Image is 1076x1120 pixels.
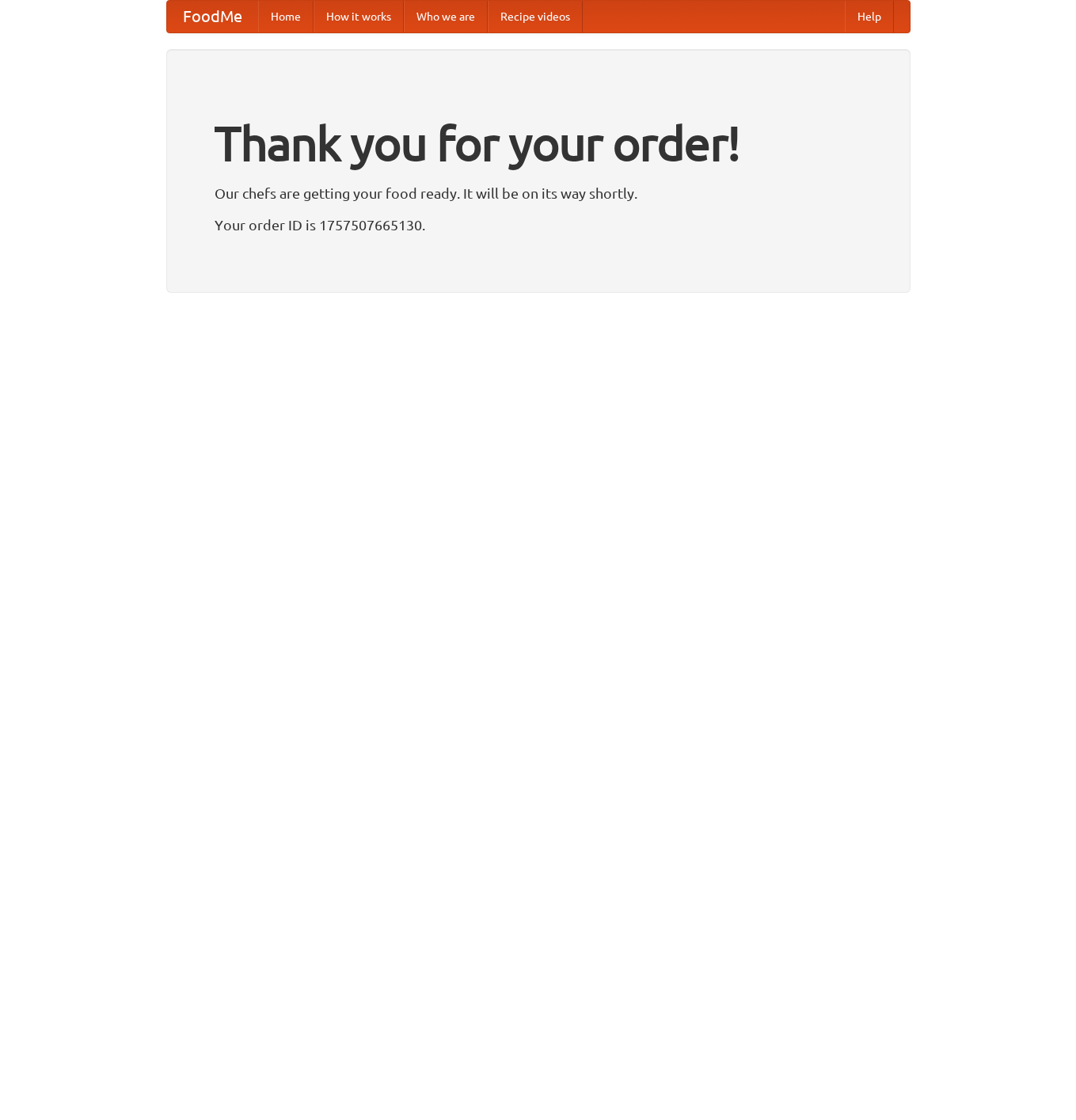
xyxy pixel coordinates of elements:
a: How it works [314,1,404,32]
a: FoodMe [167,1,258,32]
h1: Thank you for your order! [215,105,862,181]
a: Recipe videos [488,1,583,32]
a: Who we are [404,1,488,32]
a: Home [258,1,314,32]
a: Help [845,1,894,32]
p: Our chefs are getting your food ready. It will be on its way shortly. [215,181,862,205]
p: Your order ID is 1757507665130. [215,213,862,237]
